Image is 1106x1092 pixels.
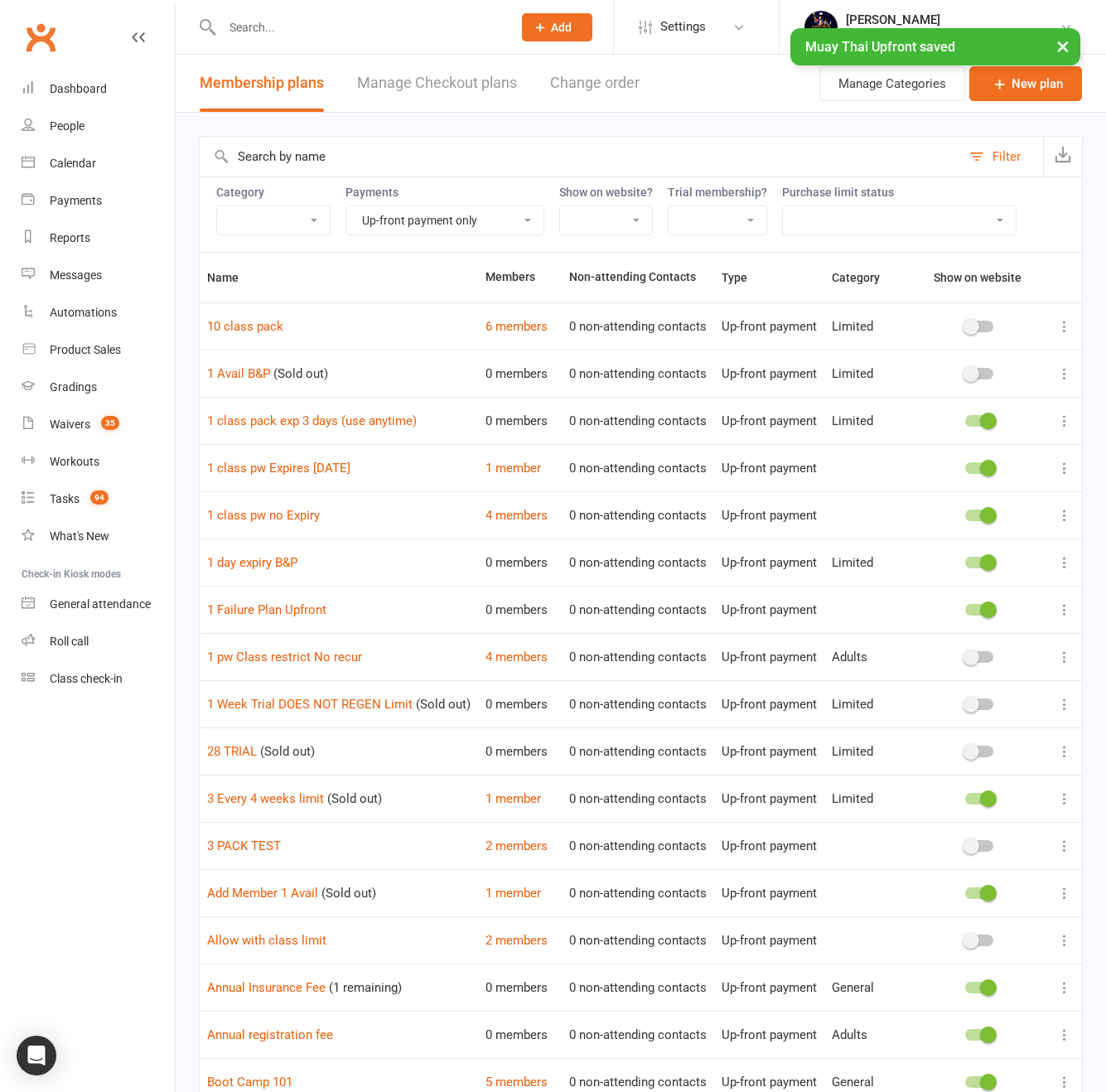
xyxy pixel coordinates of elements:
span: 94 [90,490,109,505]
td: Up-front payment [714,302,824,350]
div: Roll call [50,635,89,648]
td: Limited [824,727,911,775]
span: (Sold out) [324,791,382,806]
span: Settings [660,8,706,46]
td: General [824,964,911,1011]
a: Automations [22,294,175,331]
span: (Sold out) [413,697,471,712]
a: Annual registration fee [207,1027,333,1042]
div: Payments [50,194,102,207]
button: Type [722,268,766,287]
th: Members [478,253,562,302]
a: 1 member [485,886,541,901]
a: What's New [22,518,175,555]
div: Tasks [50,492,80,505]
td: Up-front payment [714,539,824,586]
a: New plan [969,66,1082,101]
td: 0 members [478,680,562,727]
a: General attendance kiosk mode [22,586,175,623]
td: 0 non-attending contacts [562,539,714,586]
td: Limited [824,775,911,822]
button: Category [832,268,898,287]
label: Trial membership? [668,186,767,199]
div: Muay Thai Upfront saved [790,28,1080,65]
span: Show on website [934,271,1021,284]
a: 4 members [485,508,548,523]
td: 0 non-attending contacts [562,727,714,775]
a: 1 member [485,791,541,806]
a: 1 class pw Expires [DATE] [207,461,350,476]
a: 4 members [485,650,548,664]
div: Automations [50,306,117,319]
td: 0 non-attending contacts [562,302,714,350]
a: Manage Checkout plans [357,55,517,112]
a: 3 Every 4 weeks limit [207,791,324,806]
td: 0 non-attending contacts [562,775,714,822]
td: 0 non-attending contacts [562,680,714,727]
td: 0 non-attending contacts [562,491,714,539]
td: Up-front payment [714,822,824,869]
div: Messages [50,268,102,282]
div: [PERSON_NAME] [846,12,1060,27]
a: 1 day expiry B&P [207,555,297,570]
a: 1 class pw no Expiry [207,508,320,523]
div: People [50,119,85,133]
a: 3 PACK TEST [207,838,281,853]
div: Dashboard [50,82,107,95]
td: Limited [824,397,911,444]
td: 0 members [478,539,562,586]
a: 2 members [485,933,548,948]
a: Class kiosk mode [22,660,175,698]
div: 597 Fight Authority [GEOGRAPHIC_DATA] [846,27,1060,42]
a: 1 member [485,461,541,476]
a: Dashboard [22,70,175,108]
td: 0 non-attending contacts [562,350,714,397]
td: Limited [824,539,911,586]
span: (Sold out) [257,744,315,759]
label: Payments [345,186,544,199]
td: Adults [824,1011,911,1058]
a: 1 pw Class restrict No recur [207,650,362,664]
button: × [1048,28,1078,64]
span: (Sold out) [270,366,328,381]
td: Up-front payment [714,916,824,964]
td: Up-front payment [714,775,824,822]
a: 2 members [485,838,548,853]
span: (Sold out) [318,886,376,901]
td: 0 members [478,586,562,633]
a: Annual Insurance Fee [207,980,326,995]
a: Clubworx [20,17,61,58]
td: 0 non-attending contacts [562,916,714,964]
label: Show on website? [559,186,653,199]
input: Search... [217,16,500,39]
td: Up-front payment [714,350,824,397]
td: Up-front payment [714,869,824,916]
a: Product Sales [22,331,175,369]
td: 0 non-attending contacts [562,444,714,491]
td: Adults [824,633,911,680]
td: Up-front payment [714,491,824,539]
a: Calendar [22,145,175,182]
td: Up-front payment [714,680,824,727]
td: Up-front payment [714,727,824,775]
td: Limited [824,680,911,727]
a: 5 members [485,1075,548,1090]
button: Show on website [919,268,1040,287]
a: 1 Failure Plan Upfront [207,602,326,617]
a: Boot Camp 101 [207,1075,292,1090]
a: 1 Avail B&P [207,366,270,381]
div: Calendar [50,157,96,170]
label: Purchase limit status [782,186,1017,199]
a: 1 Week Trial DOES NOT REGEN Limit [207,697,413,712]
button: Manage Categories [819,66,965,101]
a: Roll call [22,623,175,660]
span: (1 remaining) [326,980,402,995]
a: Messages [22,257,175,294]
td: 0 members [478,350,562,397]
span: Name [207,271,257,284]
span: Add [551,21,572,34]
a: Tasks 94 [22,481,175,518]
td: 0 non-attending contacts [562,633,714,680]
button: Filter [961,137,1043,176]
input: Search by name [200,137,961,176]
